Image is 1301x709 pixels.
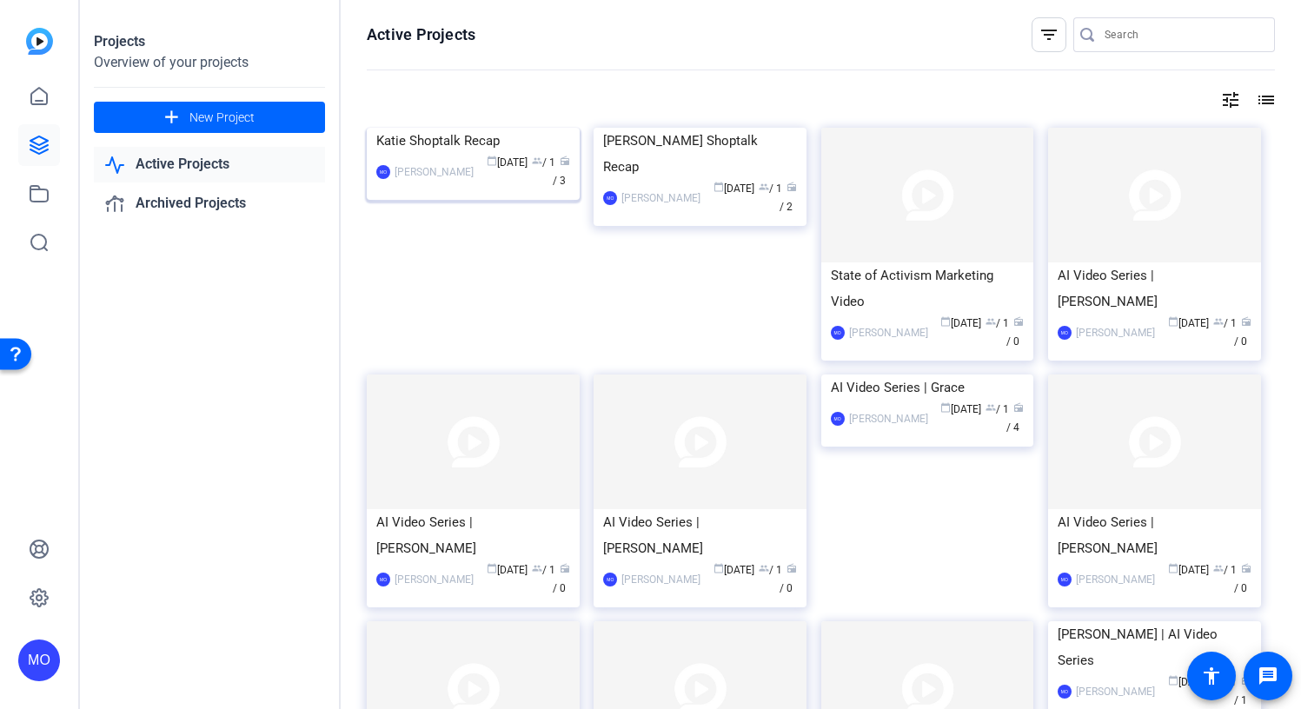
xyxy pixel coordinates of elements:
span: calendar_today [487,156,497,166]
span: group [986,316,996,327]
span: radio [1241,316,1251,327]
mat-icon: message [1258,666,1278,686]
span: radio [1241,563,1251,573]
div: [PERSON_NAME] [849,410,928,427]
input: Search [1105,24,1261,45]
a: Archived Projects [94,186,325,222]
span: group [532,563,542,573]
span: / 1 [1213,564,1237,576]
div: [PERSON_NAME] [1076,571,1155,588]
div: [PERSON_NAME] [1076,683,1155,700]
span: radio [1013,316,1024,327]
mat-icon: add [161,107,183,129]
div: MO [376,165,390,179]
div: AI Video Series | [PERSON_NAME] [376,509,570,561]
mat-icon: tune [1220,89,1241,110]
div: [PERSON_NAME] | AI Video Series [1058,621,1251,673]
span: radio [560,156,570,166]
div: [PERSON_NAME] [621,189,700,207]
div: MO [831,412,845,426]
div: AI Video Series | [PERSON_NAME] [1058,262,1251,315]
span: calendar_today [940,316,951,327]
div: MO [18,639,60,681]
span: [DATE] [1168,676,1209,688]
span: / 1 [759,564,782,576]
span: / 1 [1213,317,1237,329]
div: MO [831,326,845,340]
span: / 0 [1234,317,1251,348]
span: radio [787,182,797,192]
span: New Project [189,109,255,127]
div: AI Video Series | [PERSON_NAME] [1058,509,1251,561]
div: AI Video Series | [PERSON_NAME] [603,509,797,561]
mat-icon: list [1254,89,1275,110]
span: / 3 [553,156,570,187]
div: Overview of your projects [94,52,325,73]
span: [DATE] [714,182,754,195]
mat-icon: filter_list [1039,24,1059,45]
div: MO [1058,573,1072,586]
img: blue-gradient.svg [26,28,53,55]
span: calendar_today [487,563,497,573]
div: MO [376,573,390,586]
div: AI Video Series | Grace [831,374,1025,401]
div: MO [603,573,617,586]
span: calendar_today [1168,675,1178,686]
span: / 0 [553,564,570,594]
span: calendar_today [714,182,724,192]
span: calendar_today [1168,316,1178,327]
span: / 2 [780,182,797,213]
span: [DATE] [714,564,754,576]
div: [PERSON_NAME] [621,571,700,588]
div: [PERSON_NAME] Shoptalk Recap [603,128,797,180]
span: / 1 [759,182,782,195]
span: [DATE] [487,156,528,169]
span: / 1 [532,156,555,169]
span: [DATE] [940,403,981,415]
span: / 1 [1213,676,1237,688]
span: / 4 [1006,403,1024,434]
span: radio [560,563,570,573]
span: calendar_today [714,563,724,573]
div: MO [603,191,617,205]
span: group [986,402,996,413]
span: calendar_today [940,402,951,413]
span: [DATE] [940,317,981,329]
span: group [1213,563,1224,573]
div: Projects [94,31,325,52]
span: / 1 [986,317,1009,329]
div: [PERSON_NAME] [395,571,474,588]
div: Katie Shoptalk Recap [376,128,570,154]
button: New Project [94,102,325,133]
div: [PERSON_NAME] [395,163,474,181]
h1: Active Projects [367,24,475,45]
span: / 1 [1234,676,1251,706]
span: group [759,563,769,573]
span: radio [1241,675,1251,686]
span: radio [787,563,797,573]
div: MO [1058,326,1072,340]
span: group [1213,316,1224,327]
span: / 1 [532,564,555,576]
div: [PERSON_NAME] [849,324,928,341]
div: MO [1058,685,1072,699]
span: / 0 [780,564,797,594]
a: Active Projects [94,147,325,182]
span: group [532,156,542,166]
span: / 0 [1006,317,1024,348]
span: [DATE] [1168,564,1209,576]
span: / 0 [1234,564,1251,594]
div: State of Activism Marketing Video [831,262,1025,315]
span: calendar_today [1168,563,1178,573]
span: [DATE] [1168,317,1209,329]
span: / 1 [986,403,1009,415]
div: [PERSON_NAME] [1076,324,1155,341]
span: group [759,182,769,192]
mat-icon: accessibility [1201,666,1222,686]
span: radio [1013,402,1024,413]
span: [DATE] [487,564,528,576]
